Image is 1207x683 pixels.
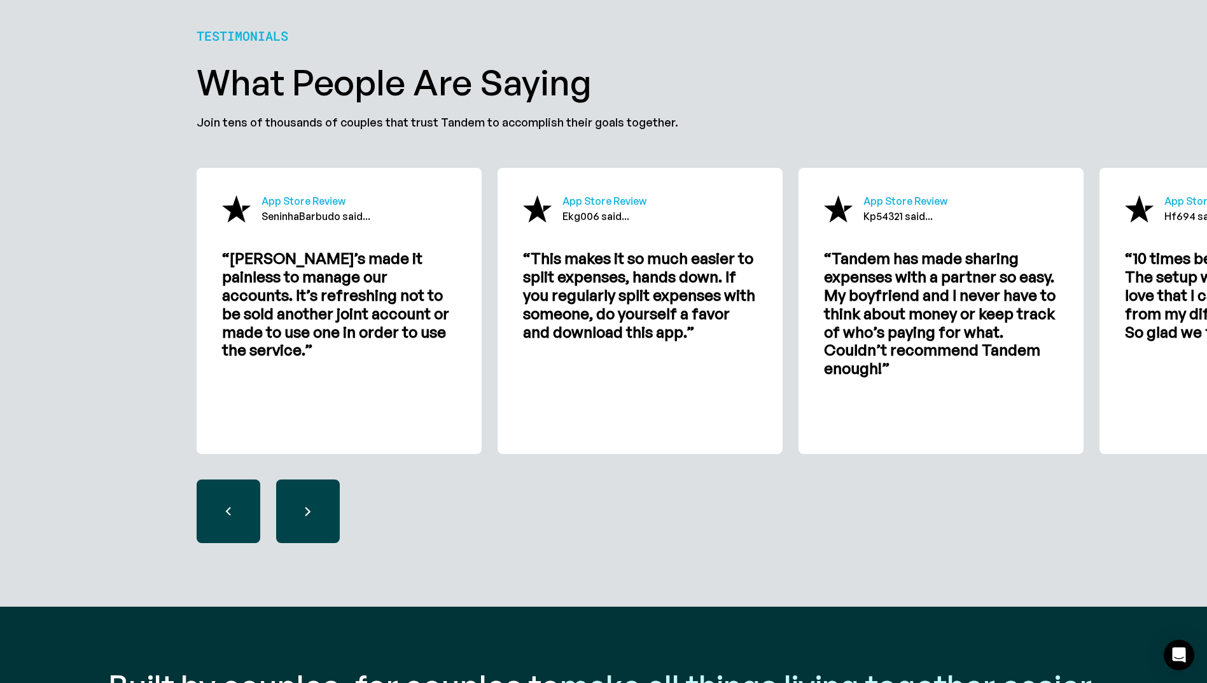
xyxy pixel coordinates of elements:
p: testimonials [197,28,1011,43]
div: 2 of 5 [498,168,783,454]
h2: What people are saying [197,64,1011,99]
span: App Store Review [562,195,646,207]
span: App Store Review [863,195,947,207]
div: 3 of 5 [799,168,1084,454]
div: Kp54321 said... [863,193,947,224]
div: 1 of 5 [197,168,482,454]
div: SeninhaBarbudo said... [262,193,370,224]
h5: “Tandem has made sharing expenses with a partner so easy. My boyfriend and I never have to think ... [824,249,1058,378]
h5: “[PERSON_NAME]’s made it painless to manage our accounts. It’s refreshing not to be sold another ... [222,249,456,359]
span: App Store Review [262,195,345,207]
h5: “This makes it so much easier to split expenses, hands down. If you regularly split expenses with... [523,249,757,341]
div: Open Intercom Messenger [1164,640,1194,670]
div: previous slide [197,479,260,543]
div: Join tens of thousands of couples that trust Tandem to accomplish their goals together. [197,114,1011,130]
div: next slide [276,479,340,543]
div: Ekg006 said... [562,193,646,224]
div: carousel [197,130,1011,505]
